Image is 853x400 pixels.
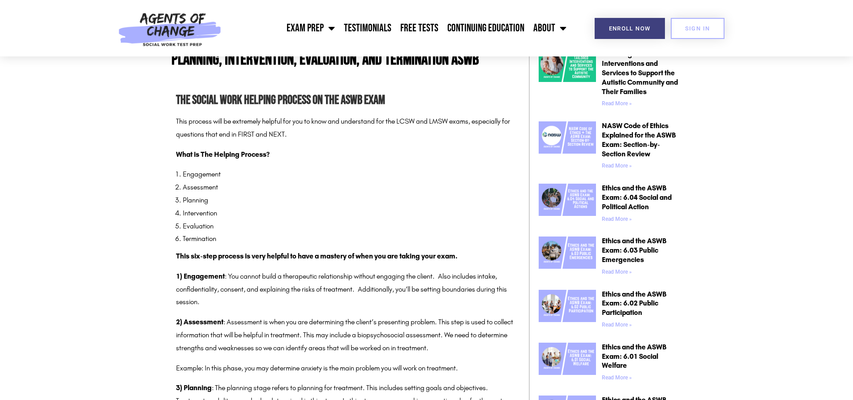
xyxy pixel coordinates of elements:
h1: The Social Work “Helping Process”- Engagement, Assessment, Planning, Intervention, Evaluation, an... [171,36,520,68]
img: Providing Tailored Interventions and Services to Support the Autistic Community [539,50,596,82]
a: Providing Tailored Interventions and Services to Support the Autistic Community [539,50,596,110]
a: Continuing Education [443,17,529,39]
a: Read more about Ethics and the ASWB Exam: 6.01 Social Welfare [602,374,632,381]
p: : You cannot build a therapeutic relationship without engaging the client. Also includes intake, ... [176,270,515,309]
a: Read more about Ethics and the ASWB Exam: 6.03 Public Emergencies [602,269,632,275]
li: Termination [183,232,515,245]
a: Ethics and the ASWB Exam: 6.02 Public Participation [602,290,666,317]
a: Testimonials [339,17,396,39]
a: Ethics and the ASWB Exam: 6.04 Social and Political Action [602,184,672,211]
li: Evaluation [183,220,515,233]
a: Ethics and the ASWB Exam: 6.01 Social Welfare [602,343,666,370]
a: Ethics and the ASWB Exam 6.03 Public Emergencies [539,237,596,278]
a: Read more about Ethics and the ASWB Exam: 6.02 Public Participation [602,322,632,328]
a: Ethics and the ASWB Exam 6.01 Social Welfare [539,343,596,384]
a: Ethics and the ASWB Exam 6.02 Public Participation [539,290,596,331]
a: NASW Code of Ethics Explained for the ASWB Exam: Section-by-Section Review [602,121,676,158]
strong: 2) Assessment [176,318,223,326]
strong: This six-step process is very helpful to have a mastery of when you are taking your exam. [176,252,458,260]
strong: 3) Planning [176,383,212,392]
a: SIGN IN [671,18,724,39]
img: Ethics and the ASWB Exam 6.04 Social and Political Actions (1) [539,184,596,216]
p: : Assessment is when you are determining the client’s presenting problem. This step is used to co... [176,316,515,354]
img: NASW Code of Ethics + The ASWB Exam Section-by-Section Review [539,121,596,154]
li: Planning [183,194,515,207]
a: Free Tests [396,17,443,39]
strong: What is The Helping Process? [176,150,270,159]
a: Ethics and the ASWB Exam 6.04 Social and Political Actions (1) [539,184,596,225]
img: Ethics and the ASWB Exam 6.03 Public Emergencies [539,237,596,269]
a: Providing Tailored Interventions and Services to Support the Autistic Community and Their Families [602,50,678,95]
p: This process will be extremely helpful for you to know and understand for the LCSW and LMSW exams... [176,115,515,141]
a: Read more about NASW Code of Ethics Explained for the ASWB Exam: Section-by-Section Review [602,163,632,169]
a: Exam Prep [282,17,339,39]
a: Enroll Now [595,18,665,39]
a: Ethics and the ASWB Exam: 6.03 Public Emergencies [602,237,666,264]
li: Intervention [183,207,515,220]
a: Read more about Providing Tailored Interventions and Services to Support the Autistic Community a... [602,100,632,107]
span: Enroll Now [609,26,651,31]
nav: Menu [226,17,571,39]
h2: The Social Work Helping Process on the ASWB Exam [176,90,515,111]
a: NASW Code of Ethics + The ASWB Exam Section-by-Section Review [539,121,596,172]
li: Engagement [183,168,515,181]
img: Ethics and the ASWB Exam 6.01 Social Welfare [539,343,596,375]
li: Assessment [183,181,515,194]
a: About [529,17,571,39]
a: Read more about Ethics and the ASWB Exam: 6.04 Social and Political Action [602,216,632,222]
strong: 1) Engagement [176,272,225,280]
img: Ethics and the ASWB Exam 6.02 Public Participation [539,290,596,322]
span: SIGN IN [685,26,710,31]
p: Example: In this phase, you may determine anxiety is the main problem you will work on treatment. [176,362,515,375]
